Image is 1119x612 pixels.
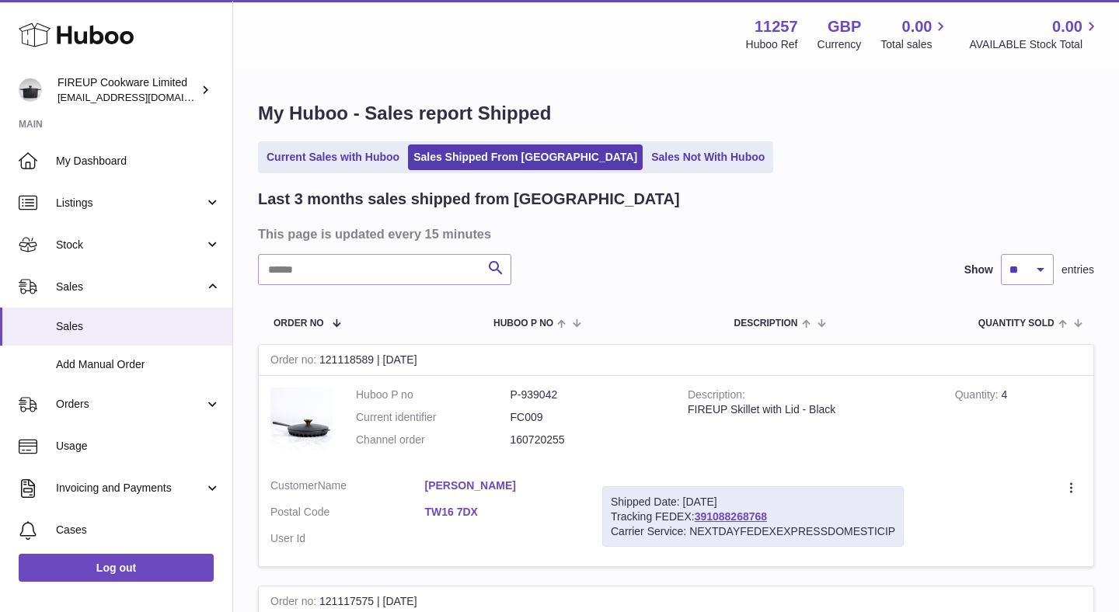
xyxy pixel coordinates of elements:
[1052,16,1082,37] span: 0.00
[688,388,745,405] strong: Description
[511,410,665,425] dd: FC009
[56,481,204,496] span: Invoicing and Payments
[270,388,333,450] img: 1705996439.png
[58,91,228,103] span: [EMAIL_ADDRESS][DOMAIN_NAME]
[408,144,643,170] a: Sales Shipped From [GEOGRAPHIC_DATA]
[56,280,204,294] span: Sales
[270,595,319,611] strong: Order no
[270,353,319,370] strong: Order no
[511,388,665,402] dd: P-939042
[258,189,680,210] h2: Last 3 months sales shipped from [GEOGRAPHIC_DATA]
[270,478,425,497] dt: Name
[425,505,580,520] a: TW16 7DX
[56,196,204,210] span: Listings
[611,495,895,509] div: Shipped Date: [DATE]
[880,37,950,52] span: Total sales
[56,439,221,454] span: Usage
[425,478,580,493] a: [PERSON_NAME]
[828,16,861,37] strong: GBP
[258,225,1090,242] h3: This page is updated every 15 minutes
[274,318,324,329] span: Order No
[695,510,767,523] a: 391088268768
[978,318,1055,329] span: Quantity Sold
[969,37,1100,52] span: AVAILABLE Stock Total
[356,433,511,447] dt: Channel order
[356,388,511,402] dt: Huboo P no
[261,144,405,170] a: Current Sales with Huboo
[493,318,553,329] span: Huboo P no
[270,479,318,492] span: Customer
[817,37,862,52] div: Currency
[880,16,950,52] a: 0.00 Total sales
[611,524,895,539] div: Carrier Service: NEXTDAYFEDEXEXPRESSDOMESTICIP
[270,505,425,523] dt: Postal Code
[58,75,197,105] div: FIREUP Cookware Limited
[258,101,1094,126] h1: My Huboo - Sales report Shipped
[955,388,1002,405] strong: Quantity
[734,318,797,329] span: Description
[688,402,932,417] div: FIREUP Skillet with Lid - Black
[969,16,1100,52] a: 0.00 AVAILABLE Stock Total
[56,238,204,252] span: Stock
[56,523,221,537] span: Cases
[746,37,798,52] div: Huboo Ref
[511,433,665,447] dd: 160720255
[56,357,221,372] span: Add Manual Order
[19,78,42,102] img: contact@fireupuk.com
[356,410,511,425] dt: Current identifier
[270,531,425,546] dt: User Id
[19,554,214,582] a: Log out
[602,486,904,548] div: Tracking FEDEX:
[56,319,221,334] span: Sales
[259,345,1093,376] div: 121118589 | [DATE]
[56,154,221,169] span: My Dashboard
[964,263,993,277] label: Show
[646,144,770,170] a: Sales Not With Huboo
[1061,263,1094,277] span: entries
[56,397,204,412] span: Orders
[943,376,1093,467] td: 4
[902,16,932,37] span: 0.00
[755,16,798,37] strong: 11257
